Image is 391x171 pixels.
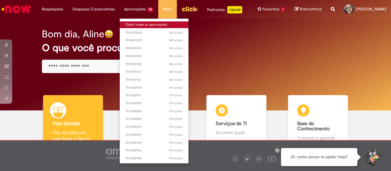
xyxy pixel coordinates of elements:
[169,93,182,98] span: 17h atrás
[169,140,182,145] span: 17h atrás
[169,140,182,145] time: 28/08/2025 15:42:08
[126,101,182,106] span: R13458887
[169,125,182,129] time: 28/08/2025 15:48:18
[119,18,189,164] ul: Aprovações
[169,30,182,35] time: 28/08/2025 17:27:00
[364,148,382,166] button: Iniciar Conversa de Suporte
[169,148,182,153] span: 17h atrás
[120,147,188,154] a: Aberto R13458766 :
[32,95,114,148] a: Tirar dúvidas Tirar dúvidas com Lupi Assist e Gen Ai
[169,132,182,137] time: 28/08/2025 15:45:25
[281,148,357,166] div: Oi, como posso te ajudar hoje?
[120,84,188,91] a: Aberto R13458944 :
[126,125,182,129] span: R13458839
[124,6,146,12] span: Aprovações
[120,139,188,146] a: Aberto R13458789 :
[169,85,182,90] time: 28/08/2025 16:02:38
[297,121,330,132] b: Base de Conhecimento
[169,46,182,50] time: 28/08/2025 16:37:12
[169,46,182,50] span: 16h atrás
[227,6,242,13] p: +GenAi
[126,148,182,153] span: R13458766
[120,100,188,107] a: Aberto R13458887 :
[126,54,182,59] span: R13459199
[258,157,261,161] img: logo_footer_linkedin.png
[169,38,182,43] span: 16h atrás
[126,46,182,51] span: R13459214
[169,125,182,129] span: 17h atrás
[169,30,182,35] span: 15h atrás
[1,3,32,15] img: ServiceNow
[120,37,188,44] a: Aberto R13459225 :
[120,45,188,52] a: Aberto R13459214 :
[126,30,182,35] span: R13459558
[169,62,182,66] span: 16h atrás
[169,54,182,58] span: 16h atrás
[169,62,182,66] time: 28/08/2025 16:32:30
[120,53,188,60] a: Aberto R13459199 :
[72,6,115,12] span: Despesas Corporativas
[120,69,188,75] a: Aberto R13459167 :
[169,117,182,121] time: 28/08/2025 15:50:40
[234,158,237,161] img: logo_footer_facebook.png
[169,38,182,43] time: 28/08/2025 16:40:02
[216,121,247,127] b: Serviços de TI
[126,132,182,137] span: R13458815
[169,109,182,113] span: 17h atrás
[281,7,285,12] span: 1
[169,132,182,137] span: 17h atrás
[120,76,188,83] a: Aberto R13459151 :
[195,95,277,148] a: Serviços de TI Encontre ajuda
[169,85,182,90] span: 17h atrás
[106,147,141,159] img: logo_footer_ambev_rotulo_gray.png
[126,69,182,74] span: R13459167
[268,154,276,162] img: logo_footer_youtube.png
[169,156,182,161] span: 17h atrás
[126,77,182,82] span: R13459151
[120,108,188,115] a: Aberto R13458869 :
[52,121,80,127] b: Tirar dúvidas
[169,93,182,98] time: 28/08/2025 15:58:40
[169,156,182,161] time: 28/08/2025 15:35:46
[42,29,104,39] h2: Bom dia, Aline
[120,155,188,162] a: Aberto R13458742 :
[126,85,182,90] span: R13458944
[120,92,188,99] a: Aberto R13458911 :
[277,95,359,148] a: Base de Conhecimento Consulte e aprenda
[169,69,182,74] time: 28/08/2025 16:30:05
[169,109,182,113] time: 28/08/2025 15:53:15
[297,135,339,141] p: Consulte e aprenda
[120,116,188,122] a: Aberto R13458853 :
[126,109,182,114] span: R13458869
[126,93,182,98] span: R13458911
[104,30,113,39] img: happy-face.png
[169,101,182,106] span: 17h atrás
[42,43,349,53] h2: O que você procura hoje?
[120,163,188,170] a: Aberto R13458718 :
[263,6,280,12] span: Favoritos
[126,156,182,161] span: R13458742
[147,7,154,12] span: 78
[300,6,322,12] span: Rascunhos
[216,129,257,136] p: Encontre ajuda
[120,21,188,28] a: Exibir todas as aprovações
[246,158,249,161] img: logo_footer_twitter.png
[114,95,196,148] a: Catálogo de Ofertas Abra uma solicitação
[120,61,188,68] a: Aberto R13459188 :
[120,132,188,138] a: Aberto R13458815 :
[163,6,172,12] span: More
[169,117,182,121] span: 17h atrás
[181,4,198,13] img: click_logo_yellow_360x200.png
[126,117,182,121] span: R13458853
[169,101,182,106] time: 28/08/2025 15:55:29
[207,6,242,13] div: Padroniza
[169,148,182,153] time: 28/08/2025 15:38:55
[294,6,322,12] a: Rascunhos
[169,77,182,82] span: 16h atrás
[126,38,182,43] span: R13459225
[120,29,188,36] a: Aberto R13459558 :
[42,6,63,12] span: Requisições
[169,77,182,82] time: 28/08/2025 16:27:31
[126,140,182,145] span: R13458789
[169,54,182,58] time: 28/08/2025 16:34:50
